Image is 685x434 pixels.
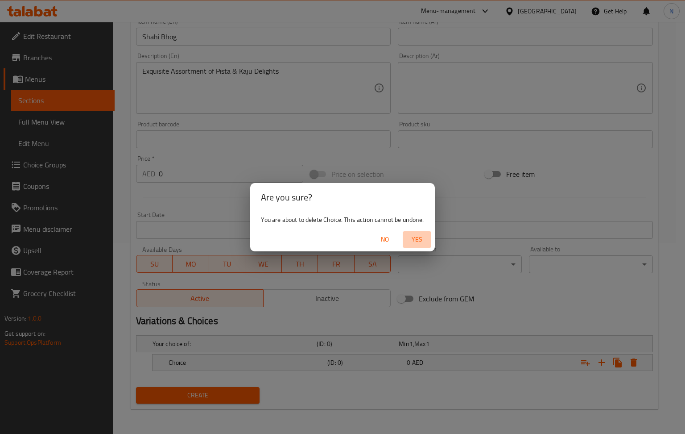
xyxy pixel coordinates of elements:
span: No [374,234,396,245]
button: No [371,231,399,248]
h2: Are you sure? [261,190,424,204]
div: You are about to delete Choice. This action cannot be undone. [250,212,434,228]
span: Yes [406,234,428,245]
button: Yes [403,231,431,248]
